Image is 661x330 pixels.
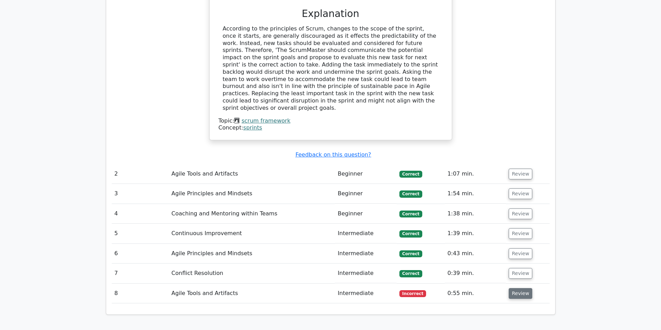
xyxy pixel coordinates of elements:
[509,208,532,219] button: Review
[399,290,426,297] span: Incorrect
[169,284,335,303] td: Agile Tools and Artifacts
[169,204,335,224] td: Coaching and Mentoring within Teams
[169,184,335,204] td: Agile Principles and Mindsets
[335,244,397,264] td: Intermediate
[219,117,443,125] div: Topic:
[112,164,169,184] td: 2
[445,264,506,283] td: 0:39 min.
[169,244,335,264] td: Agile Principles and Mindsets
[335,284,397,303] td: Intermediate
[241,117,290,124] a: scrum framework
[509,268,532,279] button: Review
[112,184,169,204] td: 3
[399,211,422,217] span: Correct
[112,244,169,264] td: 6
[509,228,532,239] button: Review
[445,284,506,303] td: 0:55 min.
[399,270,422,277] span: Correct
[219,124,443,132] div: Concept:
[509,248,532,259] button: Review
[243,124,262,131] a: sprints
[399,190,422,197] span: Correct
[169,164,335,184] td: Agile Tools and Artifacts
[335,264,397,283] td: Intermediate
[509,188,532,199] button: Review
[335,184,397,204] td: Beginner
[445,164,506,184] td: 1:07 min.
[509,169,532,179] button: Review
[112,264,169,283] td: 7
[509,288,532,299] button: Review
[169,264,335,283] td: Conflict Resolution
[399,171,422,178] span: Correct
[335,204,397,224] td: Beginner
[445,184,506,204] td: 1:54 min.
[335,224,397,243] td: Intermediate
[399,230,422,237] span: Correct
[223,25,439,112] div: According to the principles of Scrum, changes to the scope of the sprint, once it starts, are gen...
[295,151,371,158] a: Feedback on this question?
[335,164,397,184] td: Beginner
[112,224,169,243] td: 5
[223,8,439,20] h3: Explanation
[169,224,335,243] td: Continuous Improvement
[445,244,506,264] td: 0:43 min.
[445,204,506,224] td: 1:38 min.
[445,224,506,243] td: 1:39 min.
[112,284,169,303] td: 8
[112,204,169,224] td: 4
[399,250,422,257] span: Correct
